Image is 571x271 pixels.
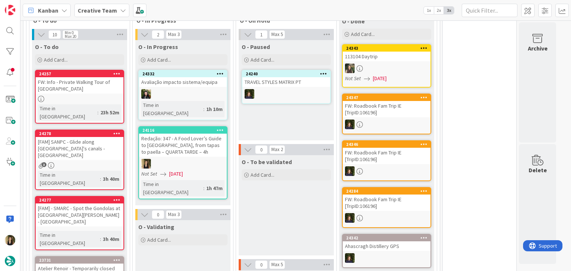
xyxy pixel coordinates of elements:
div: 24257 [36,71,123,77]
div: 24347 [343,94,430,101]
img: SP [141,159,151,169]
span: 0 [152,210,164,219]
div: Time in [GEOGRAPHIC_DATA] [38,104,97,121]
div: Time in [GEOGRAPHIC_DATA] [38,231,100,247]
span: O - Paused [242,43,270,50]
span: : [100,175,101,183]
span: Add Card... [251,172,274,178]
span: Add Card... [251,56,274,63]
div: Avaliação impacto sistema/equipa [139,77,227,87]
img: avatar [5,256,15,266]
div: 1h 10m [204,105,225,113]
span: Kanban [38,6,58,15]
div: 24342 [343,235,430,241]
div: FW: Roadbook Fam Trip IE [TripID:106196] [343,101,430,117]
div: 23731 [36,257,123,264]
div: 24277 [36,197,123,203]
span: : [97,108,99,117]
input: Quick Filter... [462,4,517,17]
div: TRAVEL STYLES MATRIX PT [242,77,330,87]
span: O - Validating [138,223,174,231]
span: [DATE] [373,75,387,82]
span: 1 [255,30,268,39]
div: FW: Info - Private Walking Tour of [GEOGRAPHIC_DATA] [36,77,123,94]
span: Add Card... [147,236,171,243]
div: MC [343,166,430,176]
div: 3h 40m [101,235,121,243]
div: 24346 [343,141,430,148]
div: 23731 [39,258,123,263]
span: O - On Hold [240,17,327,24]
div: MC [343,213,430,223]
div: Min 0 [65,31,74,35]
img: SP [5,235,15,245]
div: Max 3 [168,213,180,216]
div: 24342Ahascragh Distillery GPS [343,235,430,251]
div: 24257FW: Info - Private Walking Tour of [GEOGRAPHIC_DATA] [36,71,123,94]
span: O - To do [33,17,120,24]
div: SP [139,159,227,169]
span: O - To be validated [242,158,292,166]
i: Not Set [345,75,361,82]
div: 24332 [139,71,227,77]
span: : [100,235,101,243]
img: MC [245,89,254,99]
span: [DATE] [169,170,183,178]
div: 24278[FAM] SANPC - Glide along [GEOGRAPHIC_DATA]'s canals - [GEOGRAPHIC_DATA] [36,130,123,160]
div: FW: Roadbook Fam Trip IE [TripID:106196] [343,148,430,164]
div: Max 5 [271,263,283,267]
div: [FAM] SANPC - Glide along [GEOGRAPHIC_DATA]'s canals - [GEOGRAPHIC_DATA] [36,137,123,160]
i: Not Set [141,170,157,177]
div: 24278 [39,131,123,136]
div: 24240TRAVEL STYLES MATRIX PT [242,71,330,87]
div: 24284 [346,189,430,194]
div: 24346 [346,142,430,147]
b: Creative Team [78,7,117,14]
div: Max 20 [65,35,76,38]
div: BC [139,89,227,99]
span: Add Card... [44,56,68,63]
div: 113104 Daytrip [343,52,430,61]
div: 24240 [246,71,330,76]
div: 3h 40m [101,175,121,183]
div: Max 3 [168,33,180,36]
div: 24277[FAM] - SMARC - Spot the Gondolas at [GEOGRAPHIC_DATA][PERSON_NAME] - [GEOGRAPHIC_DATA] [36,197,123,226]
div: Redação: 347 - A Food Lover’s Guide to [GEOGRAPHIC_DATA], from tapas to paella – QUARTA TARDE – 4h [139,134,227,157]
div: MC [242,89,330,99]
span: 1x [424,7,434,14]
div: MC [343,120,430,129]
span: Add Card... [147,56,171,63]
img: BC [141,89,151,99]
div: 24257 [39,71,123,76]
div: 24332Avaliação impacto sistema/equipa [139,71,227,87]
span: O - To do [35,43,59,50]
span: Add Card... [351,31,375,37]
div: 24116 [142,128,227,133]
div: 24346FW: Roadbook Fam Trip IE [TripID:106196] [343,141,430,164]
div: FW: Roadbook Fam Trip IE [TripID:106196] [343,195,430,211]
div: Max 5 [271,33,283,36]
span: : [203,184,204,192]
div: 24343 [346,46,430,51]
img: Visit kanbanzone.com [5,5,15,15]
span: 0 [255,260,268,269]
div: Time in [GEOGRAPHIC_DATA] [38,171,100,187]
div: 24347 [346,95,430,100]
div: 1h 47m [204,184,225,192]
div: 24342 [346,235,430,241]
div: 24116Redação: 347 - A Food Lover’s Guide to [GEOGRAPHIC_DATA], from tapas to paella – QUARTA TARD... [139,127,227,157]
div: [FAM] - SMARC - Spot the Gondolas at [GEOGRAPHIC_DATA][PERSON_NAME] - [GEOGRAPHIC_DATA] [36,203,123,226]
div: Archive [528,44,548,53]
span: : [203,105,204,113]
span: O - In Progress [136,17,224,24]
span: O - In Progress [138,43,178,50]
div: 23h 52m [99,108,121,117]
div: Time in [GEOGRAPHIC_DATA] [141,101,203,117]
span: 10 [48,30,61,39]
div: Ahascragh Distillery GPS [343,241,430,251]
div: 24343113104 Daytrip [343,45,430,61]
div: 24116 [139,127,227,134]
img: MC [345,213,355,223]
div: Max 2 [271,148,283,151]
img: MC [345,253,355,263]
